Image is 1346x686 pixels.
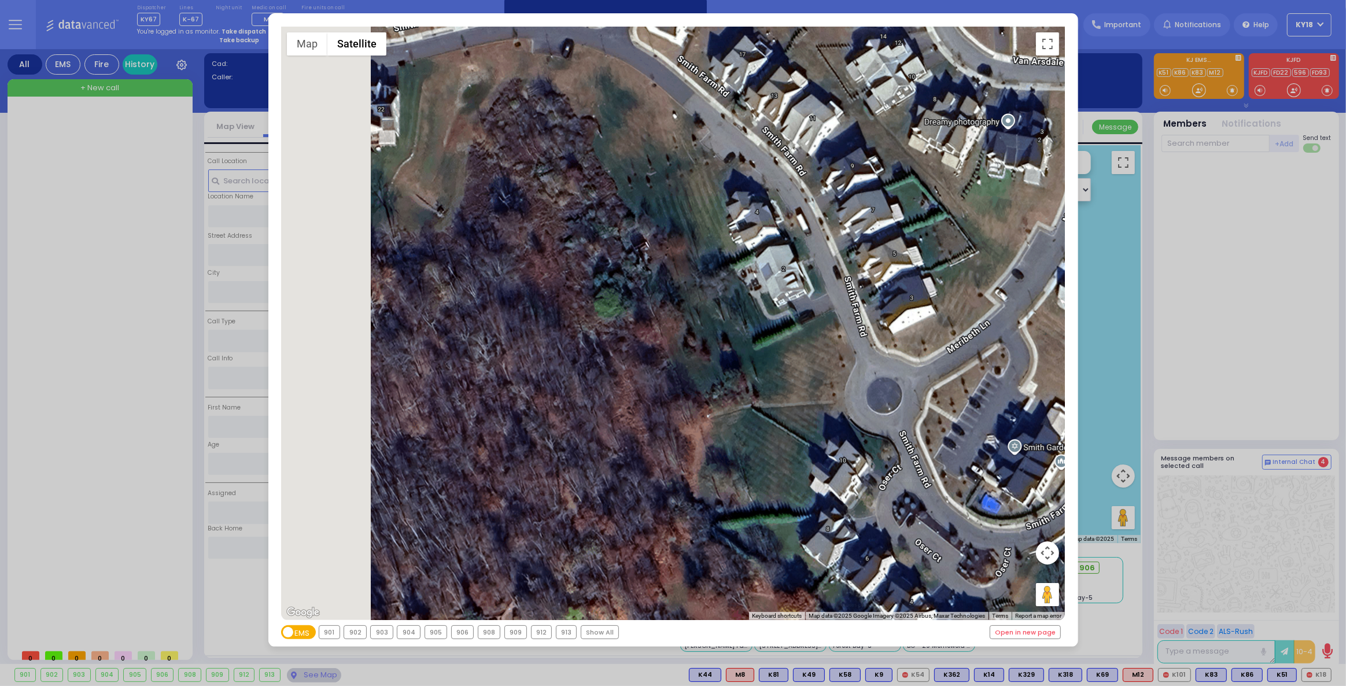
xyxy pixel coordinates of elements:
[532,626,552,639] div: 912
[581,626,619,639] div: Show All
[425,626,447,639] div: 905
[556,626,577,639] div: 913
[284,605,322,620] a: Open this area in Google Maps (opens a new window)
[287,32,327,56] button: Show street map
[1036,32,1059,56] button: Toggle fullscreen view
[1015,613,1061,619] a: Report a map error
[284,605,322,620] img: Google
[809,613,985,619] span: Map data ©2025 Google Imagery ©2025 Airbus, Maxar Technologies
[1036,583,1059,606] button: Drag Pegman onto the map to open Street View
[371,626,393,639] div: 903
[752,612,802,620] button: Keyboard shortcuts
[452,626,474,639] div: 906
[992,613,1008,619] a: Terms
[327,32,386,56] button: Show satellite imagery
[344,626,366,639] div: 902
[319,626,340,639] div: 901
[1036,541,1059,565] button: Map camera controls
[397,626,420,639] div: 904
[990,626,1061,639] a: Open in new page
[478,626,500,639] div: 908
[505,626,527,639] div: 909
